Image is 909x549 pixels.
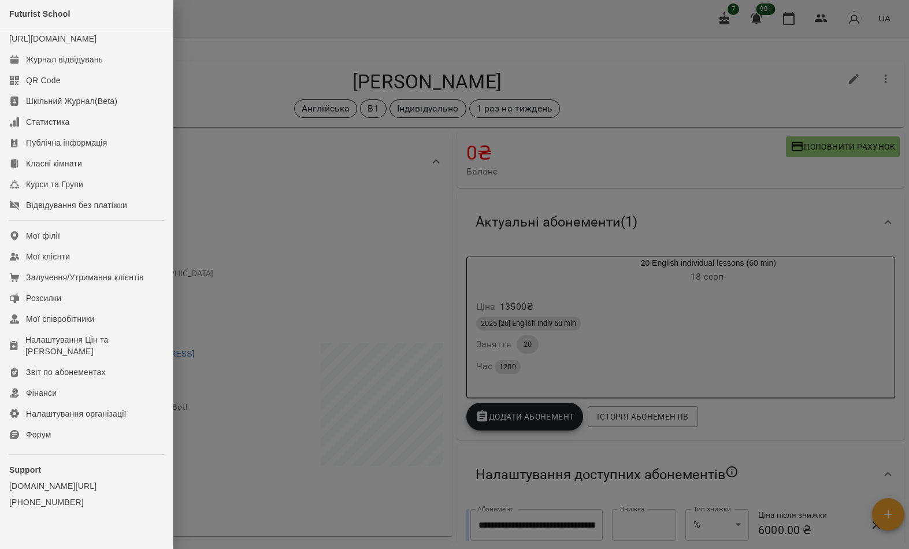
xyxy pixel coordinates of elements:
[26,366,106,378] div: Звіт по абонементах
[26,199,127,211] div: Відвідування без платіжки
[26,292,61,304] div: Розсилки
[9,9,71,18] span: Futurist School
[25,334,164,357] div: Налаштування Цін та [PERSON_NAME]
[9,34,97,43] a: [URL][DOMAIN_NAME]
[26,230,60,242] div: Мої філії
[9,480,164,492] a: [DOMAIN_NAME][URL]
[26,116,70,128] div: Статистика
[26,75,61,86] div: QR Code
[26,179,83,190] div: Курси та Групи
[26,158,82,169] div: Класні кімнати
[26,429,51,440] div: Форум
[26,387,57,399] div: Фінанси
[26,54,103,65] div: Журнал відвідувань
[26,251,70,262] div: Мої клієнти
[26,408,127,420] div: Налаштування організації
[26,272,144,283] div: Залучення/Утримання клієнтів
[9,464,164,476] p: Support
[9,496,164,508] a: [PHONE_NUMBER]
[26,313,95,325] div: Мої співробітники
[26,137,107,149] div: Публічна інформація
[26,95,117,107] div: Шкільний Журнал(Beta)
